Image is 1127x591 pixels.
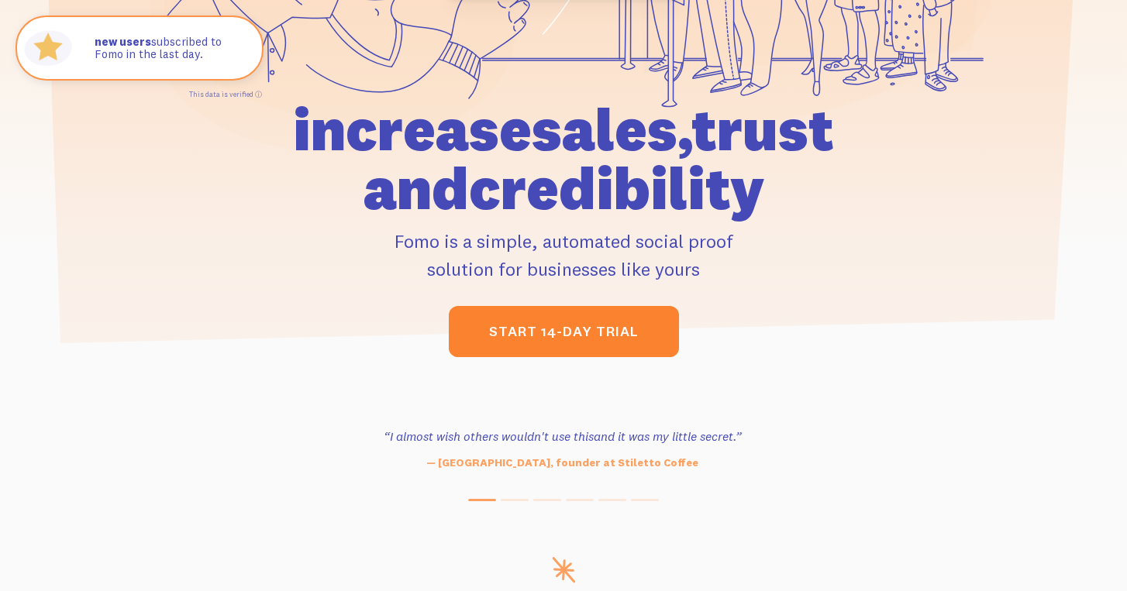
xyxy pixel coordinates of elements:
[205,100,922,218] h1: increase sales, trust and credibility
[20,20,76,76] img: Fomo
[351,455,774,471] p: — [GEOGRAPHIC_DATA], founder at Stiletto Coffee
[95,36,246,61] p: subscribed to Fomo in the last day.
[189,90,262,98] a: This data is verified ⓘ
[351,427,774,445] h3: “I almost wish others wouldn't use this and it was my little secret.”
[95,34,151,49] strong: new users
[205,227,922,283] p: Fomo is a simple, automated social proof solution for businesses like yours
[449,306,679,357] a: start 14-day trial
